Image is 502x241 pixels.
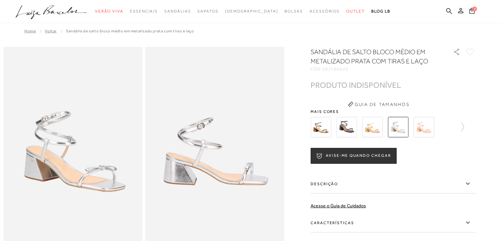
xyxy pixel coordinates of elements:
span: BLOG LB [371,9,390,14]
span: Outlet [346,9,365,14]
a: Voltar [45,29,57,33]
img: SANDÁLIA DE SALTO BLOCO MÉDIO EM METALIZADO BRONZE COM TIRAS E LAÇO [311,117,331,137]
span: SANDÁLIA DE SALTO BLOCO MÉDIO EM METALIZADO PRATA COM TIRAS E LAÇO [66,29,194,33]
span: 0 [472,7,477,11]
a: categoryNavScreenReaderText [310,5,340,17]
span: Sapatos [197,9,218,14]
span: [DEMOGRAPHIC_DATA] [225,9,278,14]
span: Acessórios [310,9,340,14]
span: Sandálias [164,9,191,14]
a: categoryNavScreenReaderText [164,5,191,17]
a: categoryNavScreenReaderText [197,5,218,17]
a: Acesse o Guia de Cuidados [311,203,366,208]
span: Mais cores [311,110,476,114]
label: Descrição [311,174,476,193]
div: PRODUTO INDISPONÍVEL [311,82,401,88]
span: Verão Viva [95,9,123,14]
span: Bolsas [284,9,303,14]
img: SANDÁLIA DE SALTO BLOCO MÉDIO EM VERNIZ BEGE ROUGE COM TIRAS E LAÇO [414,117,434,137]
a: categoryNavScreenReaderText [95,5,123,17]
button: Guia de Tamanhos [346,99,412,110]
img: SANDÁLIA DE SALTO BLOCO MÉDIO EM METALIZADO OURO COM TIRAS E LAÇO [362,117,383,137]
img: SANDÁLIA DE SALTO BLOCO MÉDIO EM METALIZADO PRATA COM TIRAS E LAÇO [388,117,408,137]
button: 0 [467,7,477,16]
span: 602100626 [322,67,349,71]
img: SANDÁLIA DE SALTO BLOCO MÉDIO EM METALIZADO CHUMBO COM TIRAS E LAÇO [336,117,357,137]
a: categoryNavScreenReaderText [284,5,303,17]
a: categoryNavScreenReaderText [346,5,365,17]
a: Home [24,29,36,33]
button: AVISE-ME QUANDO CHEGAR [311,148,396,164]
div: CÓD: [311,67,443,71]
a: noSubCategoriesText [225,5,278,17]
label: Características [311,213,476,232]
h1: SANDÁLIA DE SALTO BLOCO MÉDIO EM METALIZADO PRATA COM TIRAS E LAÇO [311,47,434,66]
span: Essenciais [130,9,158,14]
a: BLOG LB [371,5,390,17]
a: categoryNavScreenReaderText [130,5,158,17]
